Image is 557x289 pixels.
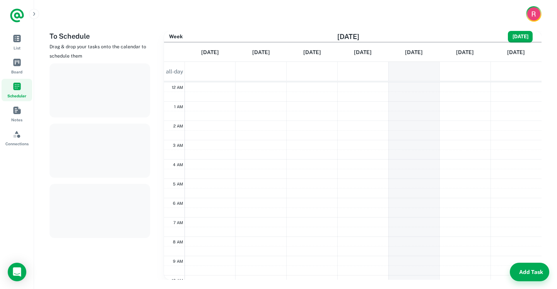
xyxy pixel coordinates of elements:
[172,85,183,90] span: 12 AM
[508,31,533,42] button: [DATE]
[526,6,542,22] button: Account button
[173,143,183,148] span: 3 AM
[50,31,158,42] h6: To Schedule
[11,69,22,75] span: Board
[2,79,32,101] a: Scheduler
[527,7,540,20] img: Ross Howard
[252,43,270,61] a: September 23, 2025
[456,43,474,61] a: September 27, 2025
[173,201,183,206] span: 6 AM
[11,117,22,123] span: Notes
[8,263,26,281] div: Load Chat
[201,43,219,61] a: September 22, 2025
[337,31,359,42] h6: [DATE]
[173,220,183,225] span: 7 AM
[173,182,183,186] span: 5 AM
[174,104,183,109] span: 1 AM
[303,43,321,61] a: September 24, 2025
[354,43,372,61] a: September 25, 2025
[173,162,183,167] span: 4 AM
[14,45,21,51] span: List
[164,31,188,42] button: Week
[9,8,25,23] a: Logo
[164,67,185,76] span: all-day
[5,141,29,147] span: Connections
[173,240,183,244] span: 8 AM
[172,278,183,283] span: 10 AM
[173,124,183,128] span: 2 AM
[510,263,549,281] button: Add Task
[173,259,183,263] span: 9 AM
[50,44,146,59] span: Drag & drop your tasks onto the calendar to schedule them
[7,93,26,99] span: Scheduler
[2,55,32,77] a: Board
[507,43,525,61] a: September 28, 2025
[2,127,32,149] a: Connections
[2,31,32,53] a: List
[405,43,423,61] a: September 26, 2025
[2,103,32,125] a: Notes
